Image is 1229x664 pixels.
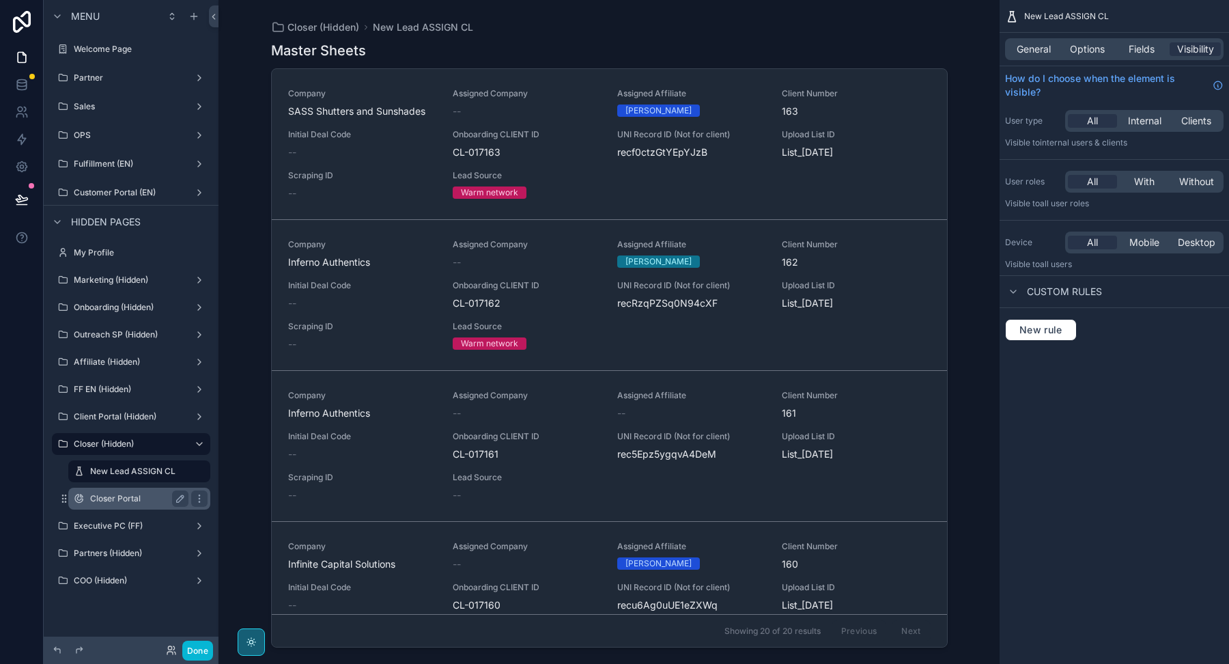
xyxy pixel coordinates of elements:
label: Marketing (Hidden) [74,275,188,286]
label: FF EN (Hidden) [74,384,188,395]
label: Closer (Hidden) [74,439,183,449]
label: COO (Hidden) [74,575,188,586]
span: Hidden pages [71,215,141,229]
label: Outreach SP (Hidden) [74,329,188,340]
label: OPS [74,130,188,141]
label: Welcome Page [74,44,208,55]
a: New Lead ASSIGN CL [68,460,210,482]
a: Partners (Hidden) [52,542,210,564]
label: Executive PC (FF) [74,521,188,531]
a: COO (Hidden) [52,570,210,592]
button: Done [182,641,213,661]
span: General [1017,42,1051,56]
span: Showing 20 of 20 results [724,626,821,637]
label: New Lead ASSIGN CL [90,466,202,477]
span: Internal users & clients [1040,137,1127,148]
span: Fields [1129,42,1155,56]
button: New rule [1005,319,1077,341]
span: New rule [1014,324,1068,336]
a: Onboarding (Hidden) [52,296,210,318]
label: Onboarding (Hidden) [74,302,188,313]
a: Client Portal (Hidden) [52,406,210,428]
label: Device [1005,237,1060,248]
span: All user roles [1040,198,1089,208]
label: Sales [74,101,188,112]
label: Client Portal (Hidden) [74,411,188,422]
span: Mobile [1129,236,1159,249]
label: Partner [74,72,188,83]
span: Custom rules [1027,285,1102,299]
span: Desktop [1178,236,1215,249]
span: All [1087,114,1098,128]
a: How do I choose when the element is visible? [1005,72,1224,99]
span: all users [1040,259,1072,269]
label: Partners (Hidden) [74,548,188,559]
a: My Profile [52,242,210,264]
a: OPS [52,124,210,146]
a: Sales [52,96,210,117]
a: FF EN (Hidden) [52,378,210,400]
span: Options [1070,42,1105,56]
label: Customer Portal (EN) [74,187,188,198]
span: Visibility [1177,42,1214,56]
span: All [1087,236,1098,249]
p: Visible to [1005,198,1224,209]
span: New Lead ASSIGN CL [1024,11,1109,22]
label: User roles [1005,176,1060,187]
a: Affiliate (Hidden) [52,351,210,373]
label: Affiliate (Hidden) [74,357,188,368]
span: Clients [1181,114,1211,128]
a: Executive PC (FF) [52,515,210,537]
span: Menu [71,10,100,23]
a: Customer Portal (EN) [52,182,210,204]
span: With [1134,175,1155,189]
label: User type [1005,115,1060,126]
label: My Profile [74,247,208,258]
span: All [1087,175,1098,189]
a: Partner [52,67,210,89]
a: Closer Portal [68,488,210,510]
a: Marketing (Hidden) [52,269,210,291]
label: Fulfillment (EN) [74,158,188,169]
p: Visible to [1005,259,1224,270]
label: Closer Portal [90,493,183,504]
span: Without [1179,175,1214,189]
a: Fulfillment (EN) [52,153,210,175]
a: Welcome Page [52,38,210,60]
p: Visible to [1005,137,1224,148]
span: How do I choose when the element is visible? [1005,72,1207,99]
a: Closer (Hidden) [52,433,210,455]
span: Internal [1128,114,1161,128]
a: Outreach SP (Hidden) [52,324,210,346]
